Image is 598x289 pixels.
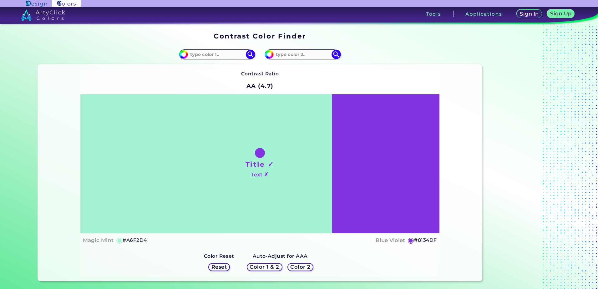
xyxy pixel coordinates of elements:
[548,10,573,18] a: Sign Up
[241,71,279,77] strong: Contrast Ratio
[253,253,308,259] strong: Auto-Adjust for AAA
[204,253,234,259] strong: Color Reset
[376,236,405,245] h4: Blue Violet
[83,236,114,245] h4: Magic Mint
[274,50,332,58] input: type color 2..
[246,50,255,59] img: icon search
[116,236,123,244] h5: ◉
[465,12,502,16] h3: Applications
[291,265,310,269] h5: Color 2
[521,12,538,16] h5: Sign In
[214,31,306,41] h1: Contrast Color Finder
[251,170,268,179] h4: Text ✗
[251,265,278,269] h5: Color 1 & 2
[408,236,414,244] h5: ◉
[246,160,274,169] h1: Title ✓
[123,236,147,244] h5: #A6F2D4
[551,11,571,16] h5: Sign Up
[244,79,276,93] h2: AA (4.7)
[426,12,441,16] h3: Tools
[21,9,65,21] img: logo_artyclick_colors_white.svg
[332,50,341,59] img: icon search
[212,265,226,269] h5: Reset
[518,10,541,18] a: Sign In
[188,50,246,58] input: type color 1..
[414,236,437,244] h5: #8134DF
[26,1,47,7] img: ArtyClick Design logo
